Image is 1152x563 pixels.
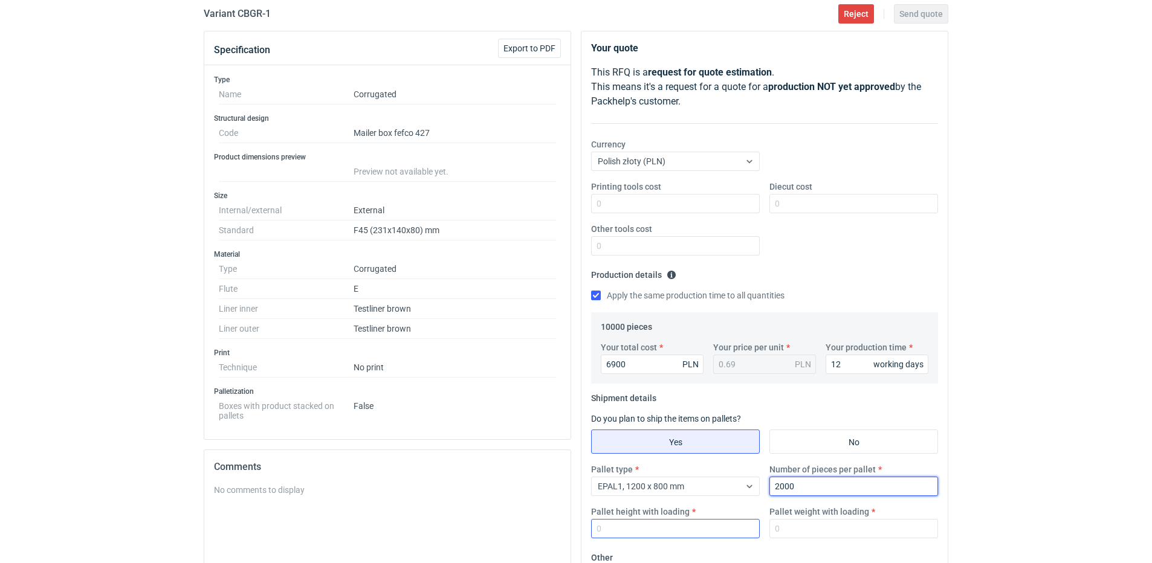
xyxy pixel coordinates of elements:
[498,39,561,58] button: Export to PDF
[769,519,938,538] input: 0
[214,348,561,358] h3: Print
[838,4,874,24] button: Reject
[873,358,924,370] div: working days
[601,317,652,332] legend: 10000 pieces
[591,388,656,403] legend: Shipment details
[214,152,561,162] h3: Product dimensions preview
[219,259,354,279] dt: Type
[219,85,354,105] dt: Name
[354,123,556,143] dd: Mailer box fefco 427
[769,429,938,454] label: No
[214,75,561,85] h3: Type
[598,156,665,166] span: Polish złoty (PLN)
[219,299,354,319] dt: Liner inner
[354,299,556,319] dd: Testliner brown
[591,519,760,538] input: 0
[795,358,811,370] div: PLN
[826,341,907,353] label: Your production time
[354,220,556,240] dd: F45 (231x140x80) mm
[354,358,556,378] dd: No print
[601,355,704,374] input: 0
[219,220,354,240] dt: Standard
[591,414,741,423] label: Do you plan to ship the items on pallets?
[591,548,613,562] legend: Other
[219,201,354,220] dt: Internal/external
[713,341,784,353] label: Your price per unit
[354,259,556,279] dd: Corrugated
[769,477,938,496] input: 0
[769,506,869,518] label: Pallet weight with loading
[219,358,354,378] dt: Technique
[354,167,448,176] span: Preview not available yet.
[591,265,676,280] legend: Production details
[591,236,760,256] input: 0
[214,191,561,201] h3: Size
[844,10,869,18] span: Reject
[219,396,354,420] dt: Boxes with product stacked on pallets
[219,123,354,143] dt: Code
[769,194,938,213] input: 0
[591,463,633,475] label: Pallet type
[769,463,876,475] label: Number of pieces per pallet
[769,181,812,193] label: Diecut cost
[894,4,948,24] button: Send quote
[503,44,555,53] span: Export to PDF
[598,481,684,491] span: EPAL1, 1200 x 800 mm
[354,279,556,299] dd: E
[354,396,556,420] dd: False
[214,249,561,259] h3: Material
[826,355,928,374] input: 0
[591,289,785,301] label: Apply the same production time to all quantities
[214,387,561,396] h3: Palletization
[591,138,626,150] label: Currency
[648,66,772,78] strong: request for quote estimation
[601,341,657,353] label: Your total cost
[354,319,556,339] dd: Testliner brown
[219,279,354,299] dt: Flute
[591,223,652,235] label: Other tools cost
[354,85,556,105] dd: Corrugated
[591,42,638,54] strong: Your quote
[214,484,561,496] div: No comments to display
[214,114,561,123] h3: Structural design
[204,7,271,21] h2: Variant CBGR - 1
[591,429,760,454] label: Yes
[219,319,354,339] dt: Liner outer
[591,506,690,518] label: Pallet height with loading
[591,65,938,109] p: This RFQ is a . This means it's a request for a quote for a by the Packhelp's customer.
[214,36,270,65] button: Specification
[354,201,556,220] dd: External
[682,358,699,370] div: PLN
[768,81,895,92] strong: production NOT yet approved
[591,194,760,213] input: 0
[214,460,561,474] h2: Comments
[899,10,943,18] span: Send quote
[591,181,661,193] label: Printing tools cost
